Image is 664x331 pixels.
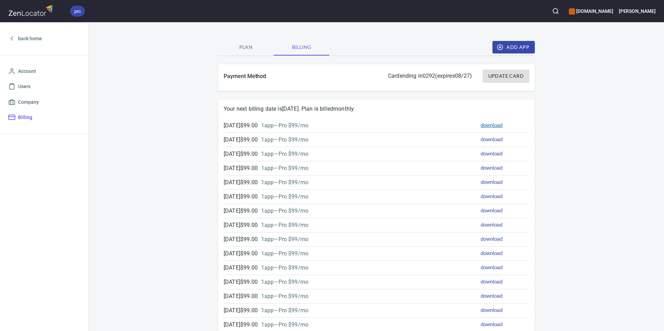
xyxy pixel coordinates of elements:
[481,264,503,270] a: download
[6,110,83,125] a: Billing
[6,31,83,46] a: back home
[224,164,258,172] p: [DATE] $ 99.00
[569,3,613,19] div: Manage your apps
[261,221,308,229] p: 1 app — Pro $99/mo
[488,72,524,80] span: Update Card
[224,207,258,215] p: [DATE] $ 99.00
[18,98,39,107] span: Company
[224,136,258,144] p: [DATE] $ 99.00
[18,34,42,43] span: back home
[619,3,656,19] button: [PERSON_NAME]
[70,6,85,17] div: pro
[481,292,503,299] a: download
[224,193,258,201] p: [DATE] $ 99.00
[483,70,529,83] button: Update Card
[261,278,308,286] p: 1 app — Pro $99/mo
[261,193,308,201] p: 1 app — Pro $99/mo
[481,250,503,256] a: download
[222,43,269,52] span: Plan
[261,164,308,172] p: 1 app — Pro $99/mo
[498,43,529,52] span: Add App
[224,221,258,229] p: [DATE] $ 99.00
[548,3,563,19] button: Search
[481,179,503,185] a: download
[224,105,529,113] p: Your next billing date is [DATE] . Plan is billed monthly
[261,249,308,258] p: 1 app — Pro $99/mo
[8,3,55,18] img: zenlocator
[481,221,503,228] a: download
[224,73,266,80] h5: Payment Method
[224,278,258,286] p: [DATE] $ 99.00
[261,150,308,158] p: 1 app — Pro $99/mo
[481,207,503,213] a: download
[481,307,503,313] a: download
[224,121,258,130] p: [DATE] $ 99.00
[261,121,308,130] p: 1 app — Pro $99/mo
[70,8,85,15] span: pro
[18,113,32,122] span: Billing
[481,150,503,156] a: download
[569,7,613,15] h6: [DOMAIN_NAME]
[261,235,308,244] p: 1 app — Pro $99/mo
[261,292,308,300] p: 1 app — Pro $99/mo
[224,235,258,244] p: [DATE] $ 99.00
[261,306,308,315] p: 1 app — Pro $99/mo
[224,178,258,187] p: [DATE] $ 99.00
[224,321,258,329] p: [DATE] $ 99.00
[569,8,575,15] button: color-CE600E
[278,43,325,52] span: Billing
[224,249,258,258] p: [DATE] $ 99.00
[261,178,308,187] p: 1 app — Pro $99/mo
[224,292,258,300] p: [DATE] $ 99.00
[481,278,503,285] a: download
[619,7,656,15] h6: [PERSON_NAME]
[224,306,258,315] p: [DATE] $ 99.00
[492,41,535,54] button: Add App
[481,164,503,171] a: download
[18,67,36,76] span: Account
[261,264,308,272] p: 1 app — Pro $99/mo
[18,82,31,91] span: Users
[261,321,308,329] p: 1 app — Pro $99/mo
[224,150,258,158] p: [DATE] $ 99.00
[224,264,258,272] p: [DATE] $ 99.00
[6,63,83,79] a: Account
[481,193,503,199] a: download
[481,136,503,142] a: download
[261,136,308,144] p: 1 app — Pro $99/mo
[388,72,472,80] p: Card ending in 0292 (expires 08/27 )
[481,236,503,242] a: download
[6,79,83,94] a: Users
[6,94,83,110] a: Company
[481,122,503,128] a: download
[261,207,308,215] p: 1 app — Pro $99/mo
[481,321,503,327] a: download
